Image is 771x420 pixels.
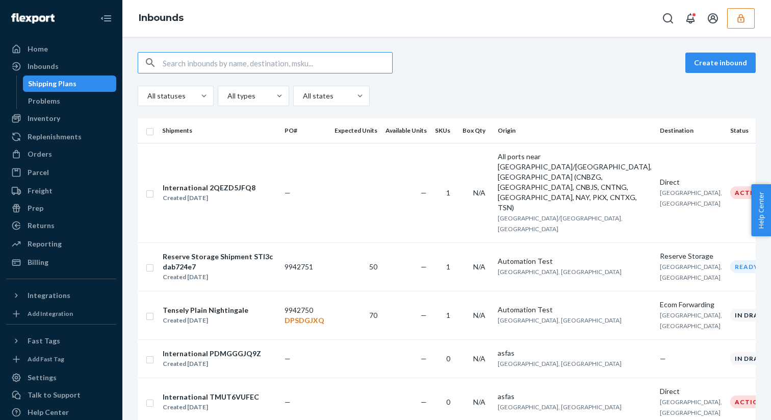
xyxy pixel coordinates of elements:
th: Available Units [381,118,431,143]
span: — [285,188,291,197]
span: — [285,354,291,363]
span: 1 [446,188,450,197]
div: Created [DATE] [163,193,255,203]
p: DPSDGJXQ [285,315,326,326]
div: Direct [660,386,722,397]
button: Open Search Box [658,8,678,29]
input: Search inbounds by name, destination, msku... [163,53,392,73]
div: Reserve Storage [660,251,722,261]
span: — [421,188,427,197]
button: Open notifications [680,8,701,29]
div: Settings [28,373,57,383]
th: Shipments [158,118,280,143]
span: [GEOGRAPHIC_DATA], [GEOGRAPHIC_DATA] [660,263,722,281]
a: Freight [6,183,116,199]
img: Flexport logo [11,13,55,23]
a: Orders [6,146,116,162]
a: Settings [6,369,116,386]
div: Prep [28,203,43,213]
div: Integrations [28,290,70,301]
div: Created [DATE] [163,315,248,326]
button: Create inbound [685,53,756,73]
button: Integrations [6,287,116,304]
a: Parcel [6,164,116,181]
a: Inbounds [6,58,116,75]
div: Replenishments [28,132,82,142]
span: 0 [446,354,450,363]
div: Add Integration [28,309,73,318]
a: Reporting [6,236,116,252]
div: Fast Tags [28,336,60,346]
td: 9942751 [280,242,330,291]
a: Talk to Support [6,387,116,403]
div: Billing [28,257,48,267]
div: Help Center [28,407,69,417]
div: Created [DATE] [163,272,276,282]
td: 9942750 [280,291,330,339]
span: — [421,311,427,319]
a: Inbounds [139,12,184,23]
div: Reporting [28,239,62,249]
span: [GEOGRAPHIC_DATA], [GEOGRAPHIC_DATA] [498,316,622,324]
span: [GEOGRAPHIC_DATA]/[GEOGRAPHIC_DATA], [GEOGRAPHIC_DATA] [498,214,623,233]
div: Talk to Support [28,390,81,400]
a: Returns [6,217,116,234]
span: [GEOGRAPHIC_DATA], [GEOGRAPHIC_DATA] [498,268,622,276]
div: Automation Test [498,256,652,266]
div: Created [DATE] [163,359,261,369]
div: International 2QEZD5JFQ8 [163,183,255,193]
div: Ecom Forwarding [660,300,722,310]
div: asfas [498,391,652,402]
a: Prep [6,200,116,216]
span: N/A [473,188,485,197]
div: Inbounds [28,61,59,71]
th: Expected Units [330,118,381,143]
span: — [421,262,427,271]
input: All states [302,91,303,101]
a: Add Integration [6,308,116,320]
div: Returns [28,220,55,231]
span: 50 [369,262,377,271]
span: — [421,354,427,363]
a: Billing [6,254,116,270]
div: Add Fast Tag [28,355,64,363]
span: 70 [369,311,377,319]
div: Home [28,44,48,54]
th: Origin [494,118,656,143]
div: All ports near [GEOGRAPHIC_DATA]/[GEOGRAPHIC_DATA], [GEOGRAPHIC_DATA] (CNBZG, [GEOGRAPHIC_DATA], ... [498,152,652,213]
span: [GEOGRAPHIC_DATA], [GEOGRAPHIC_DATA] [660,189,722,207]
span: [GEOGRAPHIC_DATA], [GEOGRAPHIC_DATA] [498,403,622,411]
span: 0 [446,398,450,406]
span: — [421,398,427,406]
span: N/A [473,262,485,271]
span: — [660,354,666,363]
span: 1 [446,311,450,319]
a: Add Fast Tag [6,353,116,365]
div: Freight [28,186,53,196]
a: Shipping Plans [23,76,117,92]
div: Direct [660,177,722,187]
button: Close Navigation [96,8,116,29]
span: N/A [473,354,485,363]
a: Home [6,41,116,57]
input: All types [226,91,227,101]
div: Orders [28,149,52,159]
div: Created [DATE] [163,402,259,412]
span: — [285,398,291,406]
button: Fast Tags [6,333,116,349]
div: asfas [498,348,652,358]
a: Replenishments [6,129,116,145]
span: [GEOGRAPHIC_DATA], [GEOGRAPHIC_DATA] [660,398,722,416]
span: [GEOGRAPHIC_DATA], [GEOGRAPHIC_DATA] [660,311,722,330]
div: Inventory [28,113,60,123]
th: SKUs [431,118,458,143]
button: Open account menu [703,8,723,29]
button: Help Center [751,184,771,236]
div: International PDMGGGJQ9Z [163,349,261,359]
span: 1 [446,262,450,271]
div: Parcel [28,167,49,178]
div: Tensely Plain Nightingale [163,305,248,315]
div: Reserve Storage Shipment STI3cdab724e7 [163,252,276,272]
th: PO# [280,118,330,143]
